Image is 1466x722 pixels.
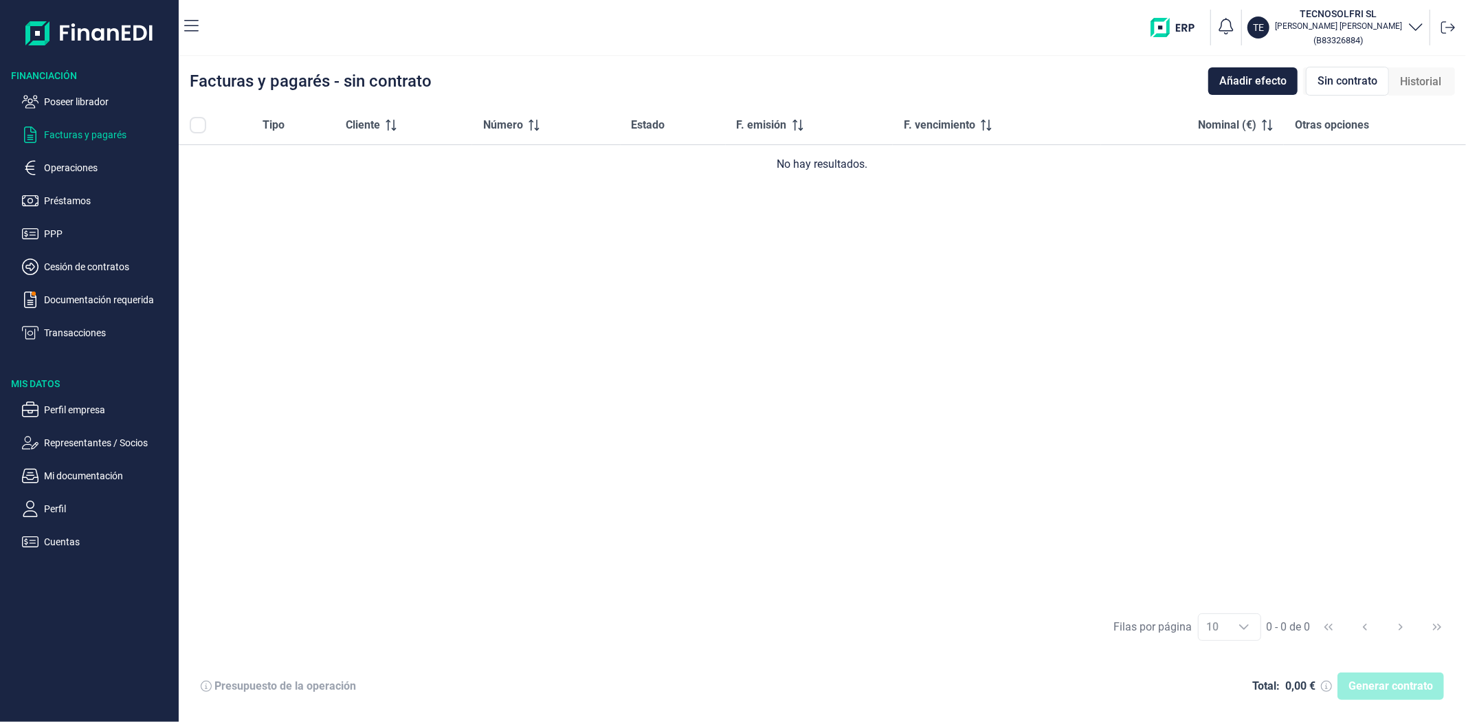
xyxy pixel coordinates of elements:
button: Facturas y pagarés [22,127,173,143]
div: Total: [1252,679,1280,693]
button: Añadir efecto [1208,67,1298,95]
p: Representantes / Socios [44,435,173,451]
p: Perfil [44,501,173,517]
p: Perfil empresa [44,402,173,418]
button: Documentación requerida [22,292,173,308]
button: Cesión de contratos [22,259,173,275]
button: Poseer librador [22,94,173,110]
span: Cliente [346,117,380,133]
p: Facturas y pagarés [44,127,173,143]
button: Mi documentación [22,468,173,484]
div: Facturas y pagarés - sin contrato [190,73,432,89]
img: Logo de aplicación [25,11,154,55]
img: erp [1151,18,1205,37]
p: Operaciones [44,160,173,176]
span: Nominal (€) [1198,117,1256,133]
div: Historial [1389,68,1452,96]
button: Representantes / Socios [22,435,173,451]
span: Otras opciones [1295,117,1369,133]
span: 0 - 0 de 0 [1267,622,1311,633]
small: Copiar cif [1314,35,1364,45]
span: F. emisión [737,117,787,133]
p: Mi documentación [44,468,173,484]
p: PPP [44,226,173,242]
button: Perfil [22,501,173,517]
button: Previous Page [1348,611,1381,644]
button: Perfil empresa [22,402,173,418]
p: TE [1253,21,1264,34]
h3: TECNOSOLFRI SL [1275,7,1402,21]
span: Historial [1400,74,1441,90]
div: No hay resultados. [190,156,1455,173]
span: Tipo [263,117,285,133]
div: Filas por página [1114,619,1192,635]
div: Choose [1228,614,1260,640]
button: Operaciones [22,160,173,176]
p: [PERSON_NAME] [PERSON_NAME] [1275,21,1402,32]
button: Préstamos [22,193,173,209]
button: First Page [1312,611,1345,644]
span: F. vencimiento [904,117,975,133]
p: Préstamos [44,193,173,209]
p: Transacciones [44,325,173,341]
div: Sin contrato [1306,67,1389,96]
button: TETECNOSOLFRI SL[PERSON_NAME] [PERSON_NAME](B83326884) [1247,7,1424,48]
button: Cuentas [22,534,173,550]
button: Transacciones [22,325,173,341]
span: Añadir efecto [1219,73,1287,89]
button: Last Page [1421,611,1454,644]
div: Presupuesto de la operación [214,679,356,693]
span: Sin contrato [1318,73,1377,89]
button: Next Page [1384,611,1417,644]
p: Poseer librador [44,94,173,110]
span: Número [483,117,523,133]
p: Cuentas [44,534,173,550]
p: Documentación requerida [44,292,173,308]
button: PPP [22,226,173,242]
div: All items unselected [190,117,206,133]
p: Cesión de contratos [44,259,173,275]
div: 0,00 € [1285,679,1315,693]
span: Estado [632,117,665,133]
